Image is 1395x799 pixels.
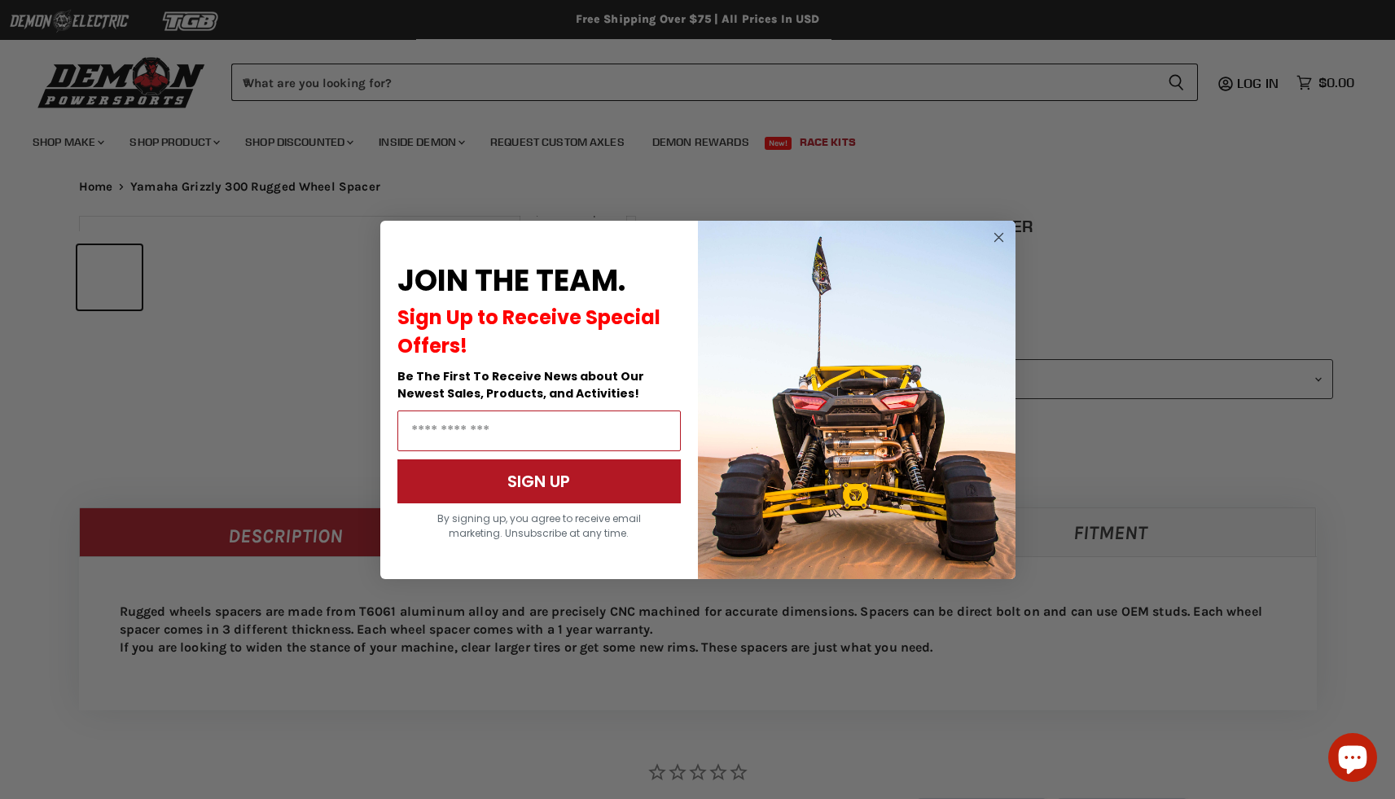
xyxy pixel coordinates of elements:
span: Be The First To Receive News about Our Newest Sales, Products, and Activities! [397,368,644,402]
span: Sign Up to Receive Special Offers! [397,304,660,359]
inbox-online-store-chat: Shopify online store chat [1323,733,1382,786]
img: a9095488-b6e7-41ba-879d-588abfab540b.jpeg [698,221,1016,579]
button: SIGN UP [397,459,681,503]
button: Close dialog [989,227,1009,248]
input: Email Address [397,410,681,451]
span: By signing up, you agree to receive email marketing. Unsubscribe at any time. [437,511,641,540]
span: JOIN THE TEAM. [397,260,625,301]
